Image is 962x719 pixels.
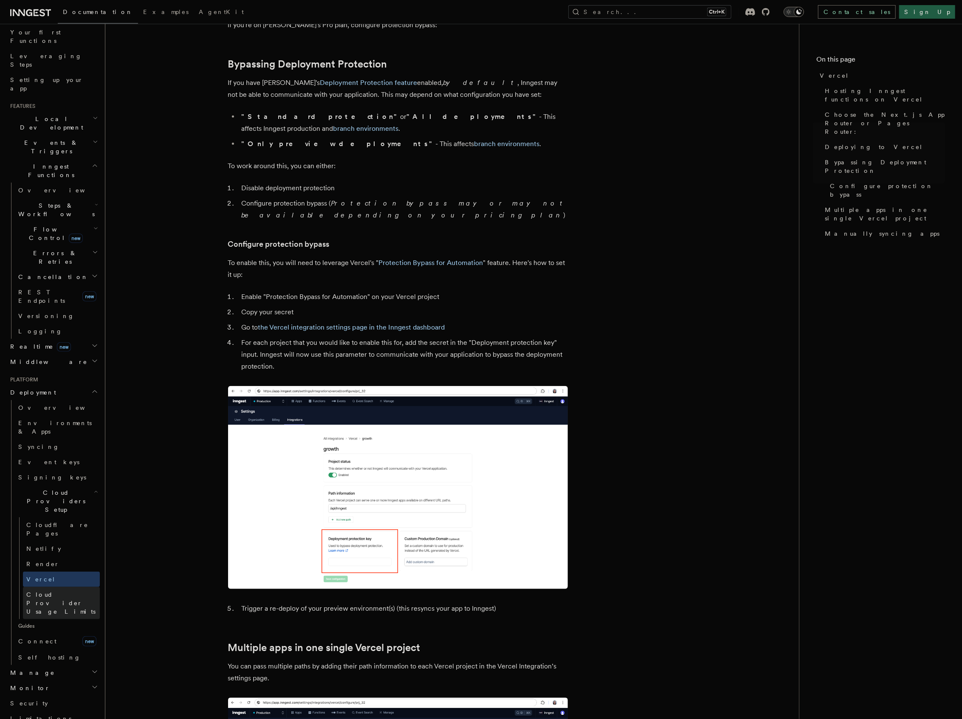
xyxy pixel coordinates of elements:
[15,269,100,285] button: Cancellation
[7,400,100,665] div: Deployment
[7,388,56,397] span: Deployment
[707,8,726,16] kbd: Ctrl+K
[7,25,100,48] a: Your first Functions
[18,187,106,194] span: Overview
[784,7,804,17] button: Toggle dark mode
[7,103,35,110] span: Features
[10,53,82,68] span: Leveraging Steps
[821,139,945,155] a: Deploying to Vercel
[7,115,93,132] span: Local Development
[26,522,88,537] span: Cloudflare Pages
[82,291,96,302] span: new
[18,638,56,645] span: Connect
[15,650,100,665] a: Self hosting
[7,385,100,400] button: Deployment
[825,158,945,175] span: Bypassing Deployment Protection
[26,591,96,615] span: Cloud Provider Usage Limits
[18,443,59,450] span: Syncing
[242,113,401,121] strong: "Standard protection"
[333,124,399,133] a: branch environments
[15,400,100,415] a: Overview
[18,474,86,481] span: Signing keys
[15,470,100,485] a: Signing keys
[7,138,93,155] span: Events & Triggers
[258,323,445,331] a: the Vercel integration settings page in the Inngest dashboard
[7,183,100,339] div: Inngest Functions
[7,680,100,696] button: Monitor
[15,517,100,619] div: Cloud Providers Setup
[15,245,100,269] button: Errors & Retries
[18,420,92,435] span: Environments & Apps
[820,71,849,80] span: Vercel
[320,79,418,87] a: Deployment Protection feature
[18,404,106,411] span: Overview
[58,3,138,24] a: Documentation
[379,259,483,267] a: Protection Bypass for Automation
[474,140,540,148] a: branch environments
[816,54,945,68] h4: On this page
[7,354,100,369] button: Middleware
[15,308,100,324] a: Versioning
[18,654,81,661] span: Self hosting
[23,587,100,619] a: Cloud Provider Usage Limits
[143,8,189,15] span: Examples
[827,178,945,202] a: Configure protection bypass
[7,48,100,72] a: Leveraging Steps
[7,135,100,159] button: Events & Triggers
[23,541,100,556] a: Netlify
[818,5,896,19] a: Contact sales
[825,206,945,223] span: Multiple apps in one single Vercel project
[228,386,568,589] img: A Vercel protection bypass secret added in the Inngest dashboard
[23,572,100,587] a: Vercel
[821,83,945,107] a: Hosting Inngest functions on Vercel
[7,684,50,692] span: Monitor
[7,339,100,354] button: Realtimenew
[57,342,71,352] span: new
[239,197,568,221] li: Configure protection bypass ( )
[7,358,87,366] span: Middleware
[239,321,568,333] li: Go to
[23,517,100,541] a: Cloudflare Pages
[239,337,568,372] li: For each project that you would like to enable this for, add the secret in the "Deployment protec...
[15,183,100,198] a: Overview
[821,226,945,241] a: Manually syncing apps
[199,8,244,15] span: AgentKit
[239,111,568,135] li: or - This affects Inngest production and .
[825,229,939,238] span: Manually syncing apps
[568,5,731,19] button: Search...Ctrl+K
[821,107,945,139] a: Choose the Next.js App Router or Pages Router:
[15,198,100,222] button: Steps & Workflows
[7,668,55,677] span: Manage
[63,8,133,15] span: Documentation
[7,111,100,135] button: Local Development
[10,700,48,707] span: Security
[26,561,59,567] span: Render
[239,306,568,318] li: Copy your secret
[194,3,249,23] a: AgentKit
[18,313,74,319] span: Versioning
[15,201,95,218] span: Steps & Workflows
[15,415,100,439] a: Environments & Apps
[26,545,61,552] span: Netlify
[239,138,568,150] li: - This affects .
[82,636,96,646] span: new
[7,665,100,680] button: Manage
[18,459,79,465] span: Event keys
[830,182,945,199] span: Configure protection bypass
[15,249,92,266] span: Errors & Retries
[816,68,945,83] a: Vercel
[242,199,567,219] em: Protection bypass may or may not be available depending on your pricing plan
[239,291,568,303] li: Enable "Protection Bypass for Automation" on your Vercel project
[18,289,65,304] span: REST Endpoints
[407,113,539,121] strong: "All deployments"
[825,87,945,104] span: Hosting Inngest functions on Vercel
[69,234,83,243] span: new
[821,202,945,226] a: Multiple apps in one single Vercel project
[899,5,955,19] a: Sign Up
[26,576,56,583] span: Vercel
[825,143,923,151] span: Deploying to Vercel
[15,485,100,517] button: Cloud Providers Setup
[15,619,100,633] span: Guides
[15,222,100,245] button: Flow Controlnew
[10,29,61,44] span: Your first Functions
